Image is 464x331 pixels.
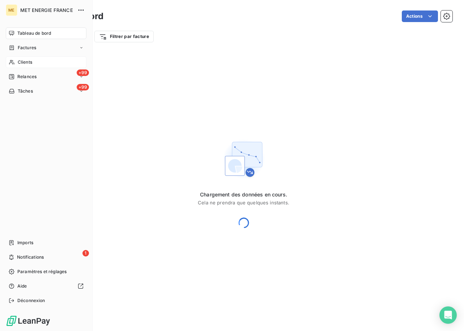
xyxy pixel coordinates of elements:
[6,280,86,292] a: Aide
[94,31,154,42] button: Filtrer par facture
[402,10,438,22] button: Actions
[17,239,33,246] span: Imports
[17,297,45,304] span: Déconnexion
[17,254,44,260] span: Notifications
[18,44,36,51] span: Factures
[198,191,289,198] span: Chargement des données en cours.
[17,30,51,37] span: Tableau de bord
[439,306,457,324] div: Open Intercom Messenger
[6,4,17,16] div: ME
[18,88,33,94] span: Tâches
[20,7,73,13] span: MET ENERGIE FRANCE
[77,69,89,76] span: +99
[82,250,89,256] span: 1
[77,84,89,90] span: +99
[221,136,267,182] img: First time
[6,315,51,327] img: Logo LeanPay
[17,283,27,289] span: Aide
[198,200,289,205] span: Cela ne prendra que quelques instants.
[17,268,67,275] span: Paramètres et réglages
[18,59,32,65] span: Clients
[17,73,37,80] span: Relances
